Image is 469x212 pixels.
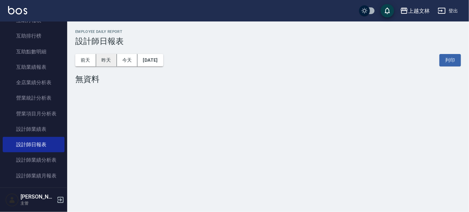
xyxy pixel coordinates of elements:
[3,183,65,199] a: 設計師排行榜
[3,28,65,44] a: 互助排行榜
[137,54,163,66] button: [DATE]
[5,193,19,207] img: Person
[75,37,461,46] h3: 設計師日報表
[75,74,461,84] div: 無資料
[3,106,65,121] a: 營業項目月分析表
[3,121,65,137] a: 設計師業績表
[3,168,65,183] a: 設計師業績月報表
[439,54,461,66] button: 列印
[381,4,394,17] button: save
[3,59,65,75] a: 互助業績報表
[20,194,55,200] h5: [PERSON_NAME]
[75,54,96,66] button: 前天
[3,75,65,90] a: 全店業績分析表
[408,7,430,15] div: 上越文林
[3,44,65,59] a: 互助點數明細
[75,30,461,34] h2: Employee Daily Report
[3,90,65,106] a: 營業統計分析表
[96,54,117,66] button: 昨天
[8,6,27,14] img: Logo
[117,54,138,66] button: 今天
[3,152,65,168] a: 設計師業績分析表
[397,4,432,18] button: 上越文林
[3,137,65,152] a: 設計師日報表
[20,200,55,206] p: 主管
[435,5,461,17] button: 登出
